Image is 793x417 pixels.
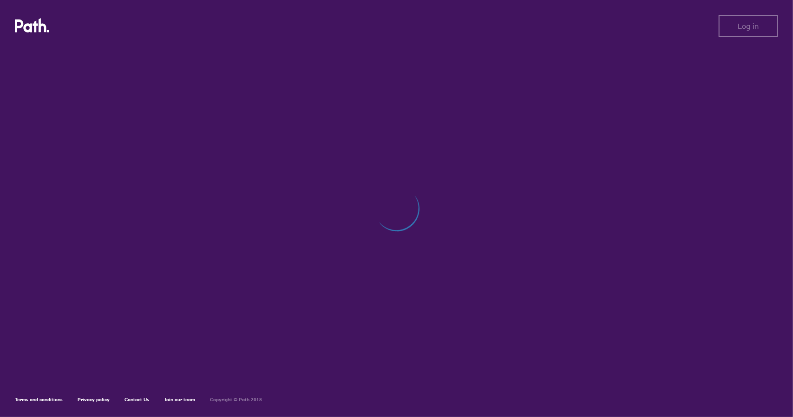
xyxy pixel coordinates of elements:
a: Privacy policy [78,397,110,403]
span: Log in [738,22,759,30]
a: Terms and conditions [15,397,63,403]
button: Log in [719,15,778,37]
h6: Copyright © Path 2018 [210,397,262,403]
a: Join our team [164,397,195,403]
a: Contact Us [125,397,149,403]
